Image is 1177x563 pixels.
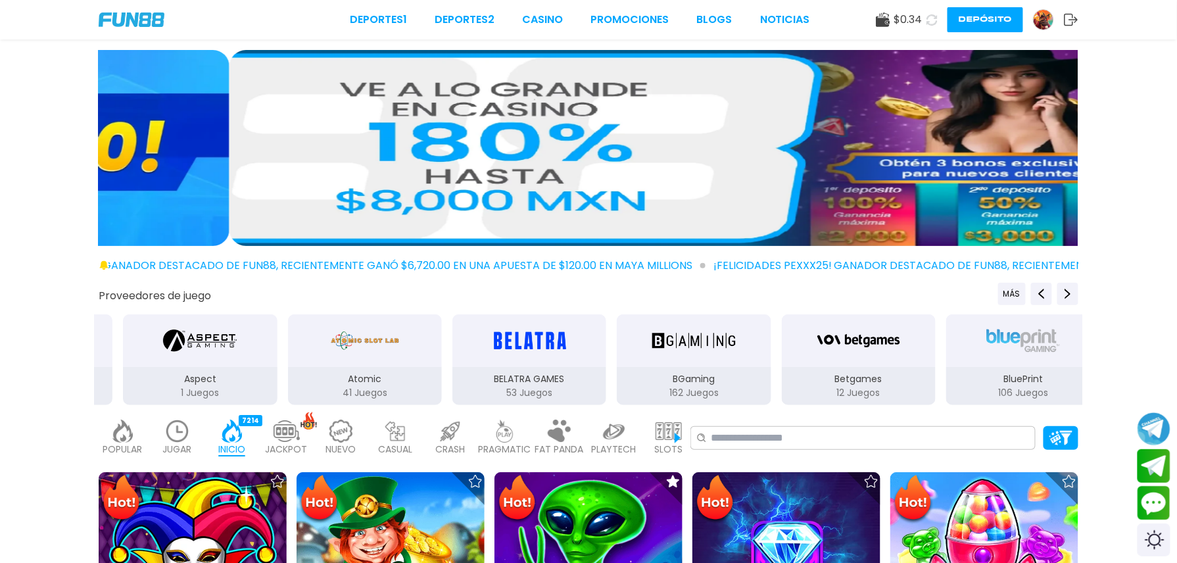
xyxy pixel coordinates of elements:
button: Aspect [118,313,282,406]
p: PLAYTECH [592,443,637,456]
p: 106 Juegos [946,386,1100,400]
p: BGaming [617,372,771,386]
img: Atomic [328,322,402,359]
img: playtech_light.webp [601,420,627,443]
button: Previous providers [1031,283,1052,305]
img: jackpot_light.webp [274,420,300,443]
p: PRAGMATIC [479,443,531,456]
button: Betgames [777,313,941,406]
div: 7214 [239,415,262,426]
p: 1 Juegos [123,386,277,400]
button: Next providers [1057,283,1078,305]
a: NOTICIAS [760,12,810,28]
img: popular_light.webp [110,420,136,443]
img: hot [300,412,317,429]
p: BluePrint [946,372,1100,386]
button: Atomic [283,313,447,406]
img: Betgames [817,322,900,359]
img: Company Logo [99,12,164,27]
img: recent_light.webp [164,420,191,443]
a: BLOGS [697,12,733,28]
button: Depósito [948,7,1023,32]
img: Hot [100,474,143,525]
img: slots_light.webp [656,420,682,443]
p: POPULAR [103,443,143,456]
button: Contact customer service [1138,486,1170,520]
p: 53 Juegos [452,386,606,400]
img: Hot [892,474,934,525]
a: CASINO [522,12,563,28]
button: Join telegram [1138,449,1170,483]
span: $ 0.34 [894,12,923,28]
button: BELATRA GAMES [447,313,612,406]
p: FAT PANDA [535,443,584,456]
img: BELATRA GAMES [488,322,571,359]
img: Hot [694,474,736,525]
a: Promociones [591,12,669,28]
p: CRASH [435,443,465,456]
p: Aspect [123,372,277,386]
p: SLOTS [654,443,683,456]
p: INICIO [218,443,245,456]
p: BELATRA GAMES [452,372,606,386]
p: CASUAL [379,443,413,456]
button: Previous providers [998,283,1026,305]
img: casual_light.webp [383,420,409,443]
p: JACKPOT [266,443,308,456]
a: Deportes2 [435,12,494,28]
img: BGaming [652,322,735,359]
img: home_active.webp [219,420,245,443]
p: JUGAR [163,443,192,456]
p: Betgames [782,372,936,386]
img: crash_light.webp [437,420,464,443]
img: Platform Filter [1049,431,1072,445]
img: pragmatic_light.webp [492,420,518,443]
img: Hot [496,474,539,525]
img: Aspect [163,322,237,359]
img: BluePrint [982,322,1065,359]
img: Hot [298,474,341,525]
p: Atomic [288,372,442,386]
img: fat_panda_light.webp [546,420,573,443]
div: Switch theme [1138,524,1170,556]
a: Deportes1 [350,12,407,28]
button: BluePrint [941,313,1105,406]
a: Avatar [1033,9,1064,30]
p: 162 Juegos [617,386,771,400]
p: 41 Juegos [288,386,442,400]
button: Proveedores de juego [99,289,211,303]
button: Join telegram channel [1138,412,1170,446]
p: NUEVO [326,443,356,456]
img: Avatar [1034,10,1053,30]
img: new_light.webp [328,420,354,443]
p: 12 Juegos [782,386,936,400]
button: BGaming [612,313,776,406]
